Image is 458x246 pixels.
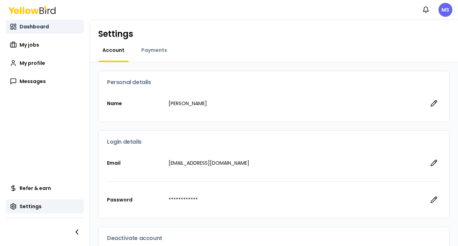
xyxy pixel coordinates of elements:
[107,139,441,145] h3: Login details
[20,78,46,85] span: Messages
[141,47,167,54] span: Payments
[107,159,163,166] p: Email
[20,203,42,210] span: Settings
[6,56,84,70] a: My profile
[107,196,163,203] p: Password
[137,47,171,54] a: Payments
[6,74,84,88] a: Messages
[107,100,163,107] p: Name
[6,38,84,52] a: My jobs
[20,60,45,67] span: My profile
[107,80,441,85] h3: Personal details
[102,47,124,54] span: Account
[107,235,441,241] h3: Deactivate account
[6,181,84,195] a: Refer & earn
[169,159,421,166] p: [EMAIL_ADDRESS][DOMAIN_NAME]
[98,47,129,54] a: Account
[6,199,84,213] a: Settings
[98,28,450,40] h1: Settings
[20,23,49,30] span: Dashboard
[20,185,51,192] span: Refer & earn
[169,100,421,107] p: [PERSON_NAME]
[438,3,452,17] span: MS
[20,41,39,48] span: My jobs
[6,20,84,34] a: Dashboard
